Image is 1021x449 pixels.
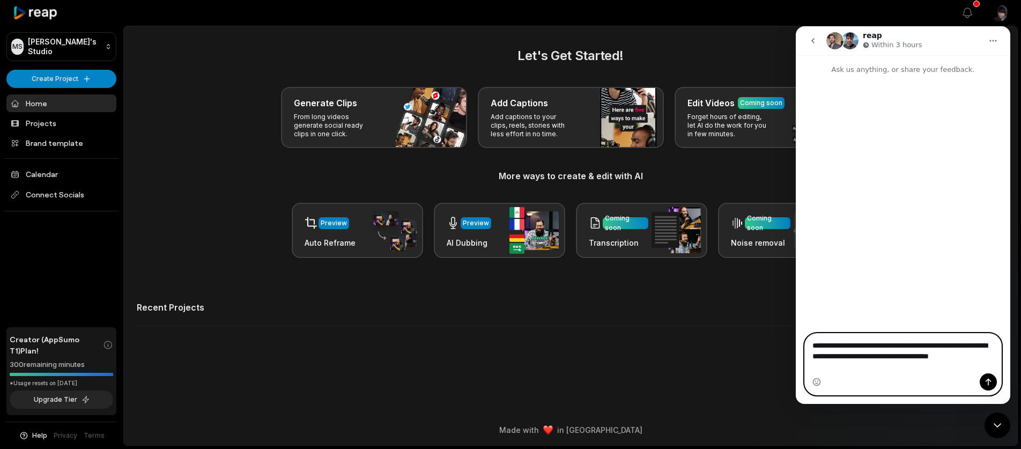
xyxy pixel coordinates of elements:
div: Made with in [GEOGRAPHIC_DATA] [134,424,1008,436]
button: Help [19,431,47,440]
div: *Usage resets on [DATE] [10,379,113,387]
div: Preview [463,218,489,228]
div: Preview [321,218,347,228]
a: Home [6,94,116,112]
a: Brand template [6,134,116,152]
h2: Let's Get Started! [137,46,1004,65]
a: Terms [84,431,105,440]
p: From long videos generate social ready clips in one click. [294,113,377,138]
span: Creator (AppSumo T1) Plan! [10,334,103,356]
div: MS [11,39,24,55]
div: 300 remaining minutes [10,359,113,370]
div: Coming soon [740,98,782,108]
span: Connect Socials [6,185,116,204]
img: ai_dubbing.png [509,207,559,254]
p: Forget hours of editing, let AI do the work for you in few minutes. [687,113,771,138]
h3: Auto Reframe [305,237,356,248]
p: Add captions to your clips, reels, stories with less effort in no time. [491,113,574,138]
a: Calendar [6,165,116,183]
span: Help [32,431,47,440]
h3: Edit Videos [687,97,735,109]
h3: AI Dubbing [447,237,491,248]
a: Privacy [54,431,77,440]
img: noise_removal.png [794,212,843,249]
h3: Noise removal [731,237,790,248]
h2: Recent Projects [137,302,204,313]
button: Upgrade Tier [10,391,113,409]
div: Coming soon [747,214,788,233]
img: auto_reframe.png [367,210,417,252]
h3: Transcription [589,237,648,248]
img: heart emoji [543,425,553,435]
h3: Add Captions [491,97,548,109]
h3: More ways to create & edit with AI [137,170,1004,182]
div: Coming soon [605,214,646,233]
a: Projects [6,114,116,132]
iframe: Intercom live chat [985,413,1010,438]
h3: Generate Clips [294,97,357,109]
p: [PERSON_NAME]'s Studio [28,37,101,56]
button: Create Project [6,70,116,88]
iframe: Intercom live chat [796,26,1010,404]
img: transcription.png [652,207,701,253]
